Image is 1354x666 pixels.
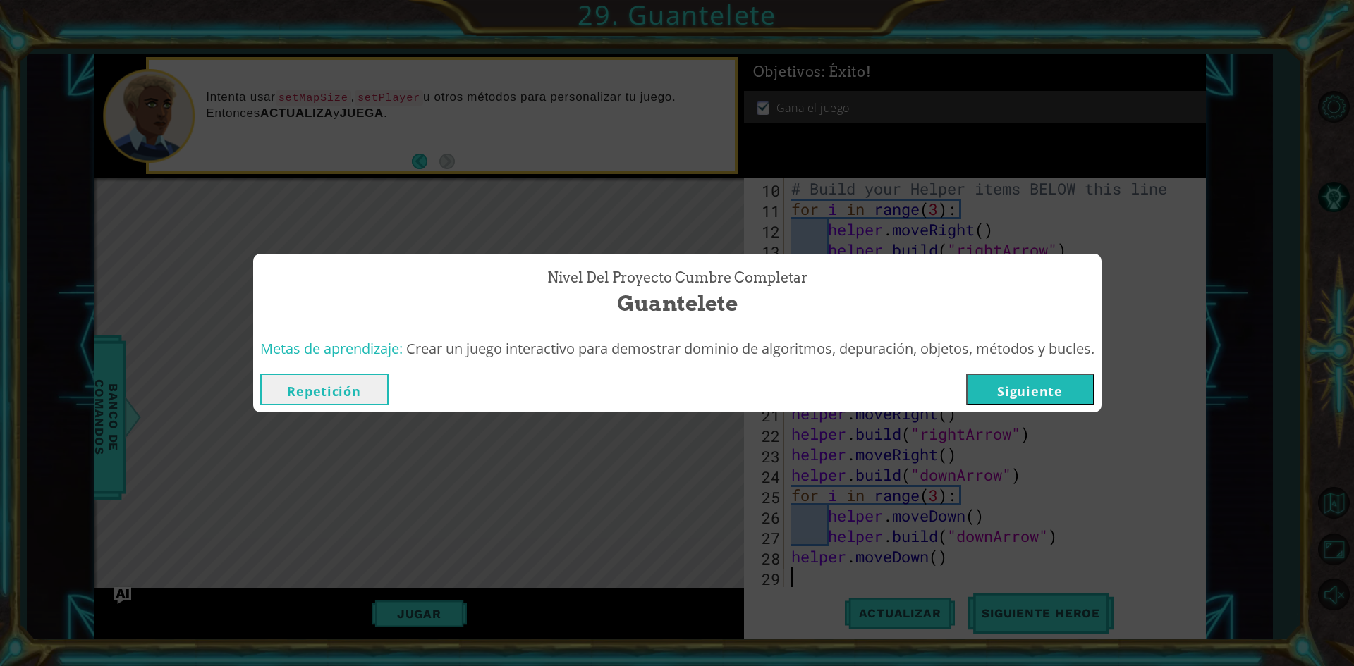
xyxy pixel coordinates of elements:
button: Siguiente [966,374,1094,405]
button: Repetición [260,374,389,405]
span: Guantelete [617,288,738,319]
span: Crear un juego interactivo para demostrar dominio de algoritmos, depuración, objetos, métodos y b... [406,339,1094,358]
span: Nivel del Proyecto Cumbre Completar [547,268,807,288]
span: Metas de aprendizaje: [260,339,403,358]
